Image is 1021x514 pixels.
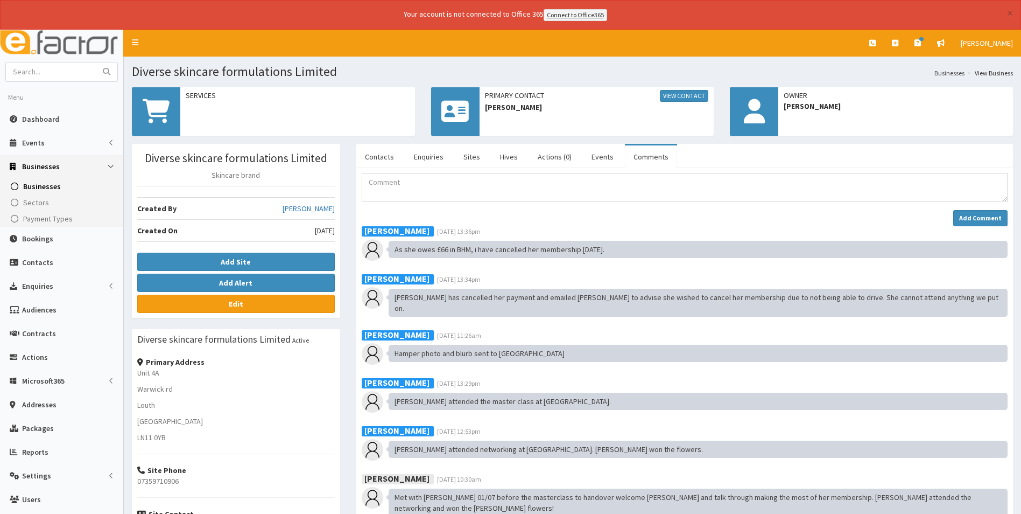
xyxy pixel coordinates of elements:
[964,68,1013,78] li: View Business
[364,273,429,284] b: [PERSON_NAME]
[485,102,709,113] span: [PERSON_NAME]
[137,384,335,394] p: Warwick rd
[389,289,1008,317] div: [PERSON_NAME] has cancelled her payment and emailed [PERSON_NAME] to advise she wished to cancel ...
[784,101,1008,112] span: [PERSON_NAME]
[437,331,481,339] span: [DATE] 11:26am
[953,210,1008,226] button: Add Comment
[22,400,57,409] span: Addresses
[389,241,1008,258] div: As she owes £66 in BHM, i have cancelled her membership [DATE].
[137,466,186,475] strong: Site Phone
[364,225,429,236] b: [PERSON_NAME]
[137,170,335,180] p: Skincare brand
[22,162,60,171] span: Businesses
[137,476,335,487] p: 07359710906
[364,473,429,484] b: [PERSON_NAME]
[934,68,964,78] a: Businesses
[544,9,607,21] a: Connect to Office365
[1007,8,1013,19] button: ×
[22,423,54,433] span: Packages
[437,227,481,235] span: [DATE] 13:36pm
[283,203,335,214] a: [PERSON_NAME]
[389,393,1008,410] div: [PERSON_NAME] attended the master class at [GEOGRAPHIC_DATA].
[405,145,452,168] a: Enquiries
[22,352,48,362] span: Actions
[22,138,45,148] span: Events
[491,145,526,168] a: Hives
[229,299,243,309] b: Edit
[3,211,123,227] a: Payment Types
[22,495,41,504] span: Users
[356,145,403,168] a: Contacts
[137,357,205,367] strong: Primary Address
[389,441,1008,458] div: [PERSON_NAME] attended networking at [GEOGRAPHIC_DATA]. [PERSON_NAME] won the flowers.
[784,90,1008,101] span: Owner
[22,258,53,267] span: Contacts
[437,475,481,483] span: [DATE] 10:30am
[22,447,48,457] span: Reports
[959,214,1002,222] strong: Add Comment
[137,416,335,427] p: [GEOGRAPHIC_DATA]
[23,182,61,191] span: Businesses
[583,145,622,168] a: Events
[22,471,51,481] span: Settings
[137,274,335,292] button: Add Alert
[137,152,335,164] h3: Diverse skincare formulations Limited
[389,345,1008,362] div: Hamper photo and blurb sent to [GEOGRAPHIC_DATA]
[219,278,252,288] b: Add Alert
[22,329,56,338] span: Contracts
[953,30,1021,57] a: [PERSON_NAME]
[625,145,677,168] a: Comments
[362,173,1008,202] textarea: Comment
[315,225,335,236] span: [DATE]
[137,335,291,344] h3: Diverse skincare formulations Limited
[186,90,410,101] span: Services
[22,305,57,315] span: Audiences
[485,90,709,102] span: Primary Contact
[455,145,489,168] a: Sites
[137,432,335,443] p: LN11 0YB
[961,38,1013,48] span: [PERSON_NAME]
[437,379,481,387] span: [DATE] 13:29pm
[22,114,59,124] span: Dashboard
[137,295,335,313] a: Edit
[191,9,820,21] div: Your account is not connected to Office 365
[3,195,123,211] a: Sectors
[221,257,251,267] b: Add Site
[137,367,335,378] p: Unit 4A
[364,425,429,436] b: [PERSON_NAME]
[364,377,429,388] b: [PERSON_NAME]
[437,427,481,435] span: [DATE] 12:53pm
[22,234,53,244] span: Bookings
[137,226,178,235] b: Created On
[137,400,335,411] p: Louth
[22,376,65,386] span: Microsoft365
[23,214,73,224] span: Payment Types
[132,65,1013,79] h1: Diverse skincare formulations Limited
[292,336,309,344] small: Active
[660,90,708,102] a: View Contact
[137,204,177,213] b: Created By
[23,198,49,207] span: Sectors
[437,275,481,283] span: [DATE] 13:34pm
[22,281,53,291] span: Enquiries
[529,145,580,168] a: Actions (0)
[6,62,96,81] input: Search...
[3,178,123,195] a: Businesses
[364,329,429,340] b: [PERSON_NAME]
